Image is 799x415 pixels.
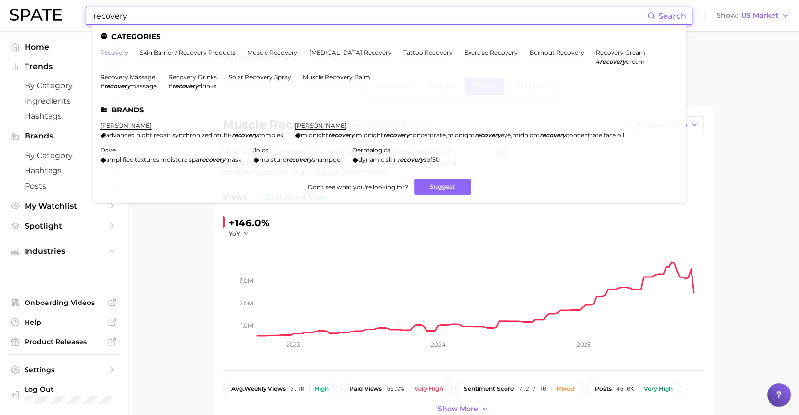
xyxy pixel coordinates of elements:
a: Help [8,315,120,330]
span: weekly views [231,386,286,392]
span: Posts [25,181,103,191]
tspan: 2024 [431,341,446,348]
div: Mixed [557,386,574,392]
em: recovery [540,131,566,138]
tspan: 3.0m [240,277,253,284]
a: recovery cream [596,49,645,56]
tspan: 2025 [577,341,591,348]
div: , , , [295,131,624,138]
span: spf50 [424,156,440,163]
span: complex [258,131,283,138]
tspan: 1.0m [241,322,253,329]
span: amplified textures moisture spa [106,156,199,163]
span: moisture [259,156,286,163]
button: avg.weekly views3.1mHigh [223,381,337,397]
div: Very high [644,386,673,392]
span: posts [595,386,612,392]
span: Show [717,13,738,18]
tspan: 2.0m [240,299,253,306]
a: [PERSON_NAME] [100,122,152,129]
em: recovery [104,83,130,90]
span: # [168,83,172,90]
span: Don't see what you're looking for? [308,183,408,191]
span: midnight [356,131,383,138]
em: recovery [600,58,626,65]
span: 56.2% [387,386,404,392]
span: Brands [25,132,103,140]
a: Hashtags [8,163,120,178]
span: midnight [447,131,475,138]
span: mask [225,156,241,163]
em: recovery [232,131,258,138]
span: Ingredients [25,96,103,106]
span: by Category [25,81,103,90]
span: 7.2 / 10 [519,386,546,392]
a: muscle recovery [247,49,297,56]
em: recovery [398,156,424,163]
button: posts45.0kVery high [586,381,681,397]
span: dynamic skin [358,156,398,163]
a: Ingredients [8,93,120,109]
span: My Watchlist [25,201,103,211]
div: Very high [414,386,443,392]
button: Industries [8,244,120,259]
li: Categories [100,32,678,41]
a: recovery [100,49,128,56]
button: YoY [229,229,250,238]
a: Settings [8,362,120,377]
div: High [315,386,329,392]
span: 45.0k [616,386,634,392]
a: [PERSON_NAME] [295,122,346,129]
span: shampoo [312,156,341,163]
a: Onboarding Videos [8,295,120,310]
div: +146.0% [229,215,270,231]
a: solar recovery spray [229,73,291,81]
span: Settings [25,365,103,374]
span: Hashtags [25,166,103,175]
span: Log Out [25,385,112,394]
span: cream [626,58,645,65]
tspan: 2023 [286,341,300,348]
span: Trends [25,62,103,71]
a: Product Releases [8,334,120,349]
span: drinks [198,83,216,90]
button: paid views56.2%Very high [341,381,452,397]
a: Home [8,39,120,55]
span: midnight [301,131,328,138]
em: recovery [383,131,409,138]
a: dermalogica [352,146,391,154]
a: by Category [8,148,120,163]
span: Product Releases [25,337,103,346]
a: Hashtags [8,109,120,124]
input: Search here for a brand, industry, or ingredient [92,7,647,24]
img: SPATE [10,9,62,21]
em: recovery [328,131,354,138]
span: concentrate face oil [566,131,624,138]
a: exercise recovery [464,49,518,56]
span: # [100,83,104,90]
em: recovery [475,131,501,138]
button: Suggest [414,179,471,195]
a: Spotlight [8,219,120,234]
a: skin barrier / recovery products [140,49,236,56]
button: Brands [8,129,120,143]
span: # [596,58,600,65]
a: by Category [8,78,120,93]
a: tattoo recovery [403,49,453,56]
span: Industries [25,247,103,256]
span: Home [25,42,103,52]
button: sentiment score7.2 / 10Mixed [455,381,583,397]
span: YoY [229,229,240,238]
a: [MEDICAL_DATA] recovery [309,49,392,56]
span: Search [658,11,686,21]
span: 3.1m [291,386,304,392]
li: Brands [100,106,678,114]
a: Log out. Currently logged in with e-mail jhayes@hunterpr.com. [8,382,120,407]
a: Posts [8,178,120,194]
a: burnout recovery [530,49,584,56]
em: recovery [172,83,198,90]
a: joico [253,146,269,154]
em: recovery [286,156,312,163]
a: muscle recovery balm [303,73,370,81]
span: Show more [438,405,478,413]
